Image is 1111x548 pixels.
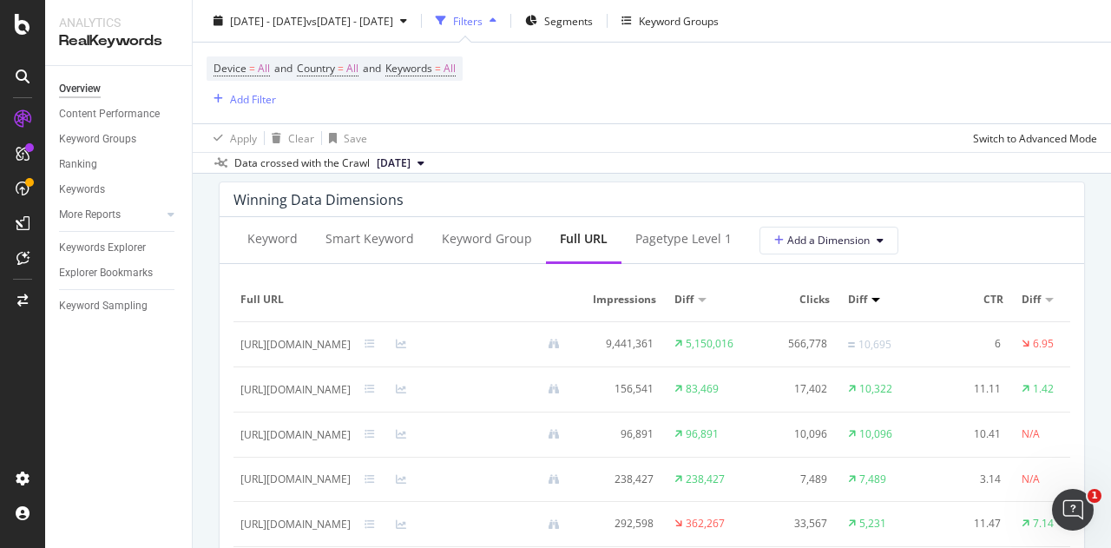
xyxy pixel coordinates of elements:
iframe: Intercom live chat [1052,489,1094,531]
div: Full URL [560,230,608,248]
div: Keywords [59,181,105,199]
span: CTR [935,292,1003,307]
div: 10.41 [935,426,1001,442]
div: [URL][DOMAIN_NAME] [240,427,351,443]
div: 96,891 [686,426,719,442]
div: pagetype Level 1 [635,230,732,248]
div: Keyword Groups [639,13,719,28]
span: = [435,61,441,76]
span: = [338,61,344,76]
a: Overview [59,80,180,98]
div: 17,402 [761,381,827,397]
div: Winning Data Dimensions [233,191,404,208]
a: Keyword Groups [59,130,180,149]
span: 2025 Aug. 16th [377,155,411,171]
div: 1.42 [1033,381,1054,397]
div: 33,567 [761,516,827,531]
div: 6 [935,336,1001,352]
div: Filters [453,13,483,28]
a: Keyword Sampling [59,297,180,315]
div: 292,598 [588,516,654,531]
div: 238,427 [686,472,725,487]
a: Content Performance [59,105,180,123]
span: All [258,56,270,81]
button: Apply [207,124,257,152]
div: 566,778 [761,336,827,352]
div: More Reports [59,206,121,224]
span: All [444,56,456,81]
div: Keyword [247,230,298,248]
div: 10,695 [858,337,891,353]
div: 83,469 [686,381,719,397]
span: Diff [1022,292,1041,307]
div: Analytics [59,14,178,31]
div: Data crossed with the Crawl [234,155,370,171]
div: [URL][DOMAIN_NAME] [240,517,351,532]
span: and [274,61,293,76]
div: Save [344,130,367,145]
button: Save [322,124,367,152]
div: N/A [1022,472,1040,487]
span: vs [DATE] - [DATE] [306,13,393,28]
a: Ranking [59,155,180,174]
a: More Reports [59,206,162,224]
a: Keywords Explorer [59,239,180,257]
div: 7,489 [761,472,827,487]
div: 96,891 [588,426,654,442]
div: 11.11 [935,381,1001,397]
button: Add Filter [207,89,276,109]
button: Add a Dimension [759,227,898,254]
span: 1 [1088,489,1101,503]
span: Diff [848,292,867,307]
button: [DATE] - [DATE]vs[DATE] - [DATE] [207,7,414,35]
span: Keywords [385,61,432,76]
div: Smart Keyword [325,230,414,248]
div: Switch to Advanced Mode [973,130,1097,145]
span: Full URL [240,292,569,307]
span: Segments [544,13,593,28]
span: Clicks [761,292,830,307]
span: Impressions [588,292,656,307]
div: 7,489 [859,472,886,487]
span: All [346,56,358,81]
button: Keyword Groups [615,7,726,35]
img: Equal [848,342,855,347]
div: Keyword Groups [59,130,136,149]
div: Keyword Group [442,230,532,248]
div: [URL][DOMAIN_NAME] [240,337,351,353]
div: 10,096 [859,426,892,442]
div: [URL][DOMAIN_NAME] [240,382,351,398]
span: and [363,61,381,76]
div: 3.14 [935,472,1001,487]
div: 362,267 [686,516,725,531]
button: [DATE] [370,153,431,174]
div: Ranking [59,155,97,174]
span: [DATE] - [DATE] [230,13,306,28]
div: 5,150,016 [686,336,733,352]
span: Diff [674,292,694,307]
div: RealKeywords [59,31,178,51]
div: 11.47 [935,516,1001,531]
div: 156,541 [588,381,654,397]
div: 5,231 [859,516,886,531]
span: Device [214,61,247,76]
div: [URL][DOMAIN_NAME] [240,472,351,487]
div: Explorer Bookmarks [59,264,153,282]
div: 238,427 [588,472,654,487]
a: Keywords [59,181,180,199]
button: Filters [429,7,503,35]
span: Add a Dimension [774,233,870,248]
span: = [249,61,255,76]
button: Clear [265,124,314,152]
button: Switch to Advanced Mode [966,124,1097,152]
div: Content Performance [59,105,160,123]
button: Segments [518,7,600,35]
div: N/A [1022,426,1040,442]
div: Keywords Explorer [59,239,146,257]
div: 7.14 [1033,516,1054,531]
div: 10,322 [859,381,892,397]
div: 9,441,361 [588,336,654,352]
div: Overview [59,80,101,98]
a: Explorer Bookmarks [59,264,180,282]
div: Clear [288,130,314,145]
